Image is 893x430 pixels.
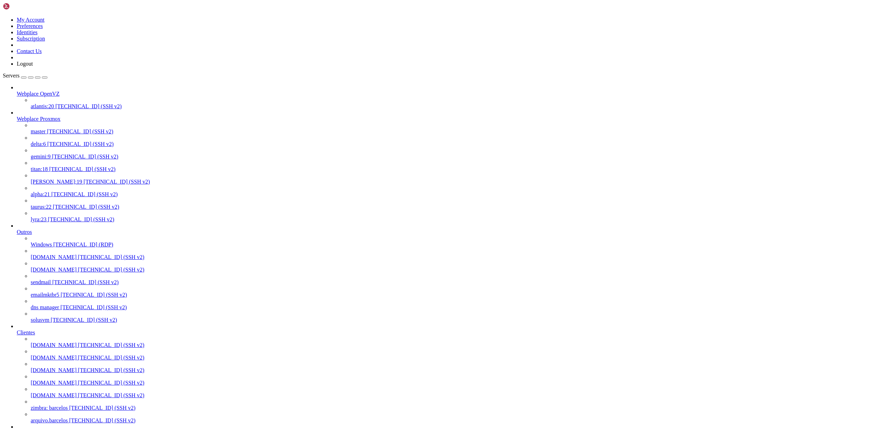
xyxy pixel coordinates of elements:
span: master [31,128,46,134]
li: Webplace Proxmox [17,110,890,223]
a: Windows [TECHNICAL_ID] (RDP) [31,242,890,248]
a: Identities [17,29,38,35]
span: [DOMAIN_NAME] [31,267,77,273]
a: Outros [17,229,890,235]
a: Servers [3,73,47,79]
li: [DOMAIN_NAME] [TECHNICAL_ID] (SSH v2) [31,260,890,273]
span: [TECHNICAL_ID] (SSH v2) [84,179,150,185]
a: Clientes [17,329,890,336]
span: emailmktbr5 [31,292,59,298]
span: [DOMAIN_NAME] [31,392,77,398]
span: [DOMAIN_NAME] [31,380,77,386]
span: [TECHNICAL_ID] (SSH v2) [69,405,135,411]
a: master [TECHNICAL_ID] (SSH v2) [31,128,890,135]
a: Preferences [17,23,43,29]
li: [DOMAIN_NAME] [TECHNICAL_ID] (SSH v2) [31,348,890,361]
a: sendmail [TECHNICAL_ID] (SSH v2) [31,279,890,286]
span: alpha:21 [31,191,50,197]
span: [TECHNICAL_ID] (SSH v2) [48,216,114,222]
a: gemini:9 [TECHNICAL_ID] (SSH v2) [31,154,890,160]
span: [DOMAIN_NAME] [31,342,77,348]
a: zimbra: barcelos [TECHNICAL_ID] (SSH v2) [31,405,890,411]
span: lyra:23 [31,216,46,222]
span: Webplace Proxmox [17,116,60,122]
span: [TECHNICAL_ID] (SSH v2) [78,367,144,373]
a: delta:6 [TECHNICAL_ID] (SSH v2) [31,141,890,147]
span: gemini:9 [31,154,51,160]
span: [TECHNICAL_ID] (SSH v2) [53,204,119,210]
a: emailmktbr5 [TECHNICAL_ID] (SSH v2) [31,292,890,298]
a: Subscription [17,36,45,42]
span: [TECHNICAL_ID] (SSH v2) [78,355,144,361]
span: [TECHNICAL_ID] (SSH v2) [52,154,118,160]
a: [DOMAIN_NAME] [TECHNICAL_ID] (SSH v2) [31,367,890,373]
span: [TECHNICAL_ID] (SSH v2) [47,141,114,147]
span: [TECHNICAL_ID] (SSH v2) [78,254,144,260]
a: Webplace OpenVZ [17,91,890,97]
li: [DOMAIN_NAME] [TECHNICAL_ID] (SSH v2) [31,361,890,373]
a: [DOMAIN_NAME] [TECHNICAL_ID] (SSH v2) [31,267,890,273]
li: alpha:21 [TECHNICAL_ID] (SSH v2) [31,185,890,198]
li: [DOMAIN_NAME] [TECHNICAL_ID] (SSH v2) [31,373,890,386]
a: taurus:22 [TECHNICAL_ID] (SSH v2) [31,204,890,210]
span: Outros [17,229,32,235]
span: [DOMAIN_NAME] [31,355,77,361]
li: master [TECHNICAL_ID] (SSH v2) [31,122,890,135]
li: solusvm [TECHNICAL_ID] (SSH v2) [31,311,890,323]
li: dns manager [TECHNICAL_ID] (SSH v2) [31,298,890,311]
li: titan:18 [TECHNICAL_ID] (SSH v2) [31,160,890,172]
span: [TECHNICAL_ID] (SSH v2) [78,267,144,273]
span: [DOMAIN_NAME] [31,254,77,260]
li: [DOMAIN_NAME] [TECHNICAL_ID] (SSH v2) [31,386,890,399]
span: [TECHNICAL_ID] (SSH v2) [55,103,122,109]
img: Shellngn [3,3,43,10]
li: zimbra: barcelos [TECHNICAL_ID] (SSH v2) [31,399,890,411]
span: dns manager [31,304,59,310]
a: My Account [17,17,45,23]
a: [DOMAIN_NAME] [TECHNICAL_ID] (SSH v2) [31,342,890,348]
a: [DOMAIN_NAME] [TECHNICAL_ID] (SSH v2) [31,392,890,399]
span: [TECHNICAL_ID] (SSH v2) [51,317,117,323]
li: [PERSON_NAME]:19 [TECHNICAL_ID] (SSH v2) [31,172,890,185]
a: [DOMAIN_NAME] [TECHNICAL_ID] (SSH v2) [31,254,890,260]
a: solusvm [TECHNICAL_ID] (SSH v2) [31,317,890,323]
li: Outros [17,223,890,323]
li: arquivo.barcelos [TECHNICAL_ID] (SSH v2) [31,411,890,424]
a: Webplace Proxmox [17,116,890,122]
a: atlantis:20 [TECHNICAL_ID] (SSH v2) [31,103,890,110]
li: atlantis:20 [TECHNICAL_ID] (SSH v2) [31,97,890,110]
span: [TECHNICAL_ID] (SSH v2) [60,304,127,310]
span: [TECHNICAL_ID] (SSH v2) [52,279,119,285]
a: lyra:23 [TECHNICAL_ID] (SSH v2) [31,216,890,223]
span: Clientes [17,329,35,335]
span: [TECHNICAL_ID] (SSH v2) [78,342,144,348]
span: [TECHNICAL_ID] (SSH v2) [69,417,135,423]
li: taurus:22 [TECHNICAL_ID] (SSH v2) [31,198,890,210]
a: Logout [17,61,33,67]
span: atlantis:20 [31,103,54,109]
span: taurus:22 [31,204,52,210]
li: Windows [TECHNICAL_ID] (RDP) [31,235,890,248]
span: Servers [3,73,20,79]
span: [TECHNICAL_ID] (SSH v2) [47,128,113,134]
li: lyra:23 [TECHNICAL_ID] (SSH v2) [31,210,890,223]
span: [TECHNICAL_ID] (SSH v2) [61,292,127,298]
span: [TECHNICAL_ID] (SSH v2) [78,380,144,386]
span: titan:18 [31,166,48,172]
li: Clientes [17,323,890,424]
span: arquivo.barcelos [31,417,68,423]
a: Contact Us [17,48,42,54]
span: [TECHNICAL_ID] (SSH v2) [51,191,118,197]
li: sendmail [TECHNICAL_ID] (SSH v2) [31,273,890,286]
span: [TECHNICAL_ID] (RDP) [53,242,113,247]
a: [DOMAIN_NAME] [TECHNICAL_ID] (SSH v2) [31,355,890,361]
li: [DOMAIN_NAME] [TECHNICAL_ID] (SSH v2) [31,248,890,260]
span: delta:6 [31,141,46,147]
a: titan:18 [TECHNICAL_ID] (SSH v2) [31,166,890,172]
span: Webplace OpenVZ [17,91,60,97]
span: sendmail [31,279,51,285]
li: delta:6 [TECHNICAL_ID] (SSH v2) [31,135,890,147]
a: dns manager [TECHNICAL_ID] (SSH v2) [31,304,890,311]
span: [TECHNICAL_ID] (SSH v2) [49,166,115,172]
li: gemini:9 [TECHNICAL_ID] (SSH v2) [31,147,890,160]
